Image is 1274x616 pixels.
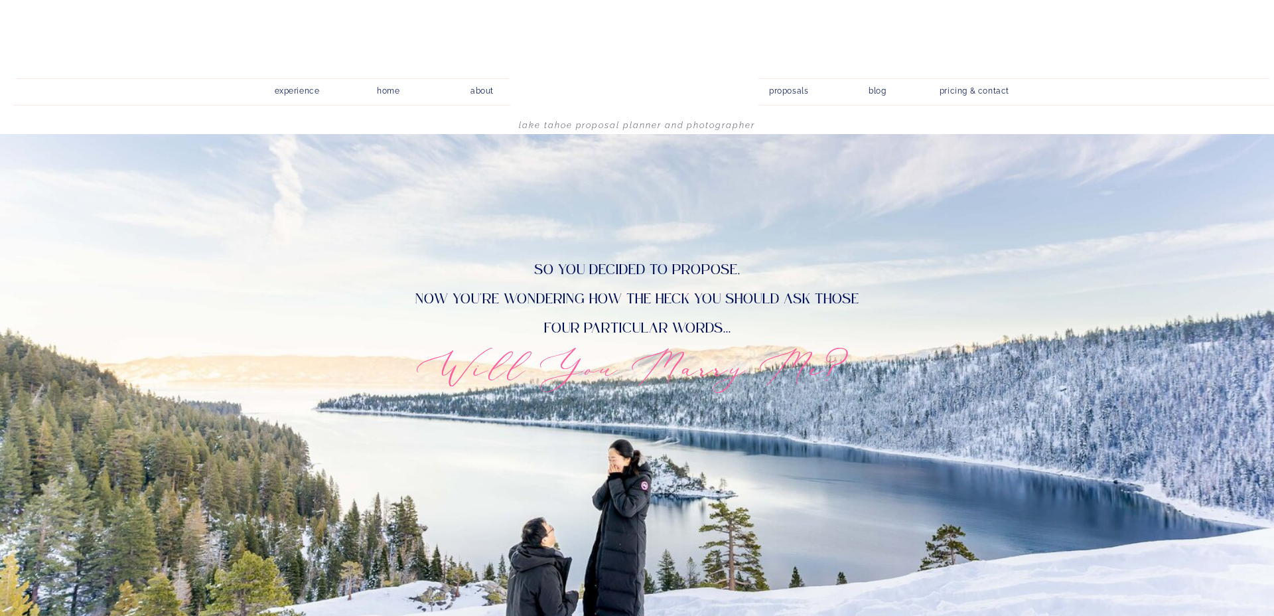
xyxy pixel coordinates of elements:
[432,120,842,137] h1: Lake Tahoe Proposal Planner and Photographer
[463,82,501,95] a: about
[265,82,328,95] a: experience
[370,82,407,95] a: home
[332,340,942,394] h2: Will You Marry Me?
[364,256,910,340] p: So you decided to propose, now you're wondering how the heck you should ask those four particular...
[769,82,807,95] a: proposals
[859,82,896,95] a: blog
[934,82,1015,101] a: pricing & contact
